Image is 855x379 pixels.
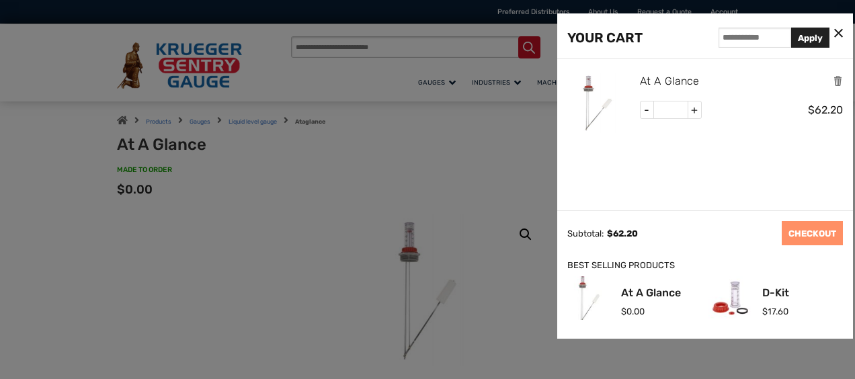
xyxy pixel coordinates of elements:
a: At A Glance [640,73,699,90]
a: D-Kit [762,288,789,298]
span: $ [762,306,768,317]
span: + [688,101,701,119]
span: $ [808,103,815,116]
span: 62.20 [607,228,638,239]
span: 0.00 [621,306,645,317]
a: At A Glance [621,288,681,298]
div: YOUR CART [567,27,643,48]
span: - [641,101,654,119]
span: 62.20 [808,103,843,116]
img: D-Kit [708,276,752,320]
a: CHECKOUT [782,221,843,245]
span: $ [607,228,613,239]
img: At A Glance [567,276,611,320]
button: Apply [791,28,829,48]
span: 17.60 [762,306,788,317]
img: At A Glance [567,73,628,133]
span: $ [621,306,626,317]
div: Subtotal: [567,228,604,239]
a: Remove this item [833,75,843,87]
div: BEST SELLING PRODUCTS [567,259,843,273]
